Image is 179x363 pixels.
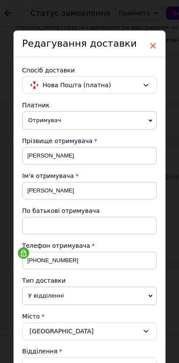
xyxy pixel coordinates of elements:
span: Телефон отримувача [22,242,90,249]
span: Ім'я отримувача [22,172,74,179]
span: × [149,38,157,53]
div: Відділення [22,347,157,356]
span: Нова Пошта (платна) [43,80,139,90]
div: Місто [22,312,157,321]
div: Редагування доставки [14,31,165,57]
span: У відділенні [22,287,157,305]
span: По батькові отримувача [22,207,100,214]
span: Тип доставки [22,277,66,284]
span: Отримувач [22,111,157,130]
div: Спосіб доставки [22,66,157,75]
span: Платник [22,102,50,109]
div: [GEOGRAPHIC_DATA] [22,322,157,340]
input: +380 [22,252,157,269]
span: Прізвище отримувача [22,137,93,144]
